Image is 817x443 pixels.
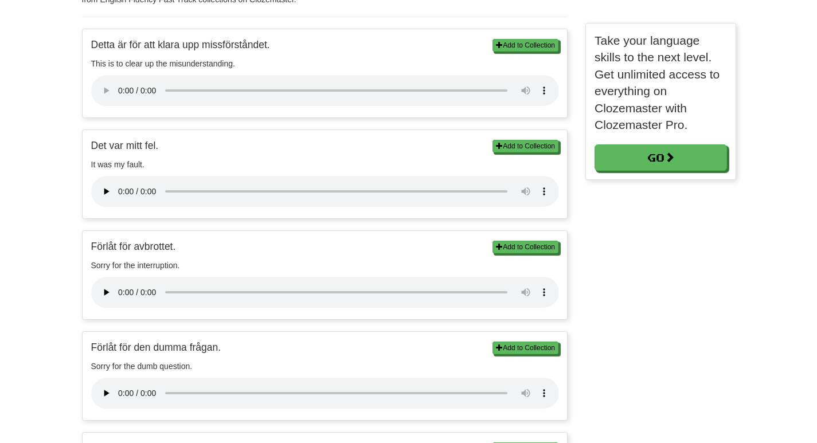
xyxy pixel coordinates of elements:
[91,139,559,153] p: Det var mitt fel.
[91,340,559,355] p: Förlåt för den dumma frågan.
[492,342,558,354] button: Add to Collection
[492,241,558,253] button: Add to Collection
[91,260,559,271] p: Sorry for the interruption.
[595,32,727,133] p: Take your language skills to the next level. Get unlimited access to everything on Clozemaster wi...
[91,240,559,254] p: Förlåt för avbrottet.
[91,38,559,52] p: Detta är för att klara upp missförståndet.
[595,144,727,171] a: Go
[91,58,559,69] p: This is to clear up the misunderstanding.
[91,360,559,372] p: Sorry for the dumb question.
[492,140,558,152] button: Add to Collection
[91,159,559,170] p: It was my fault.
[492,39,558,52] button: Add to Collection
